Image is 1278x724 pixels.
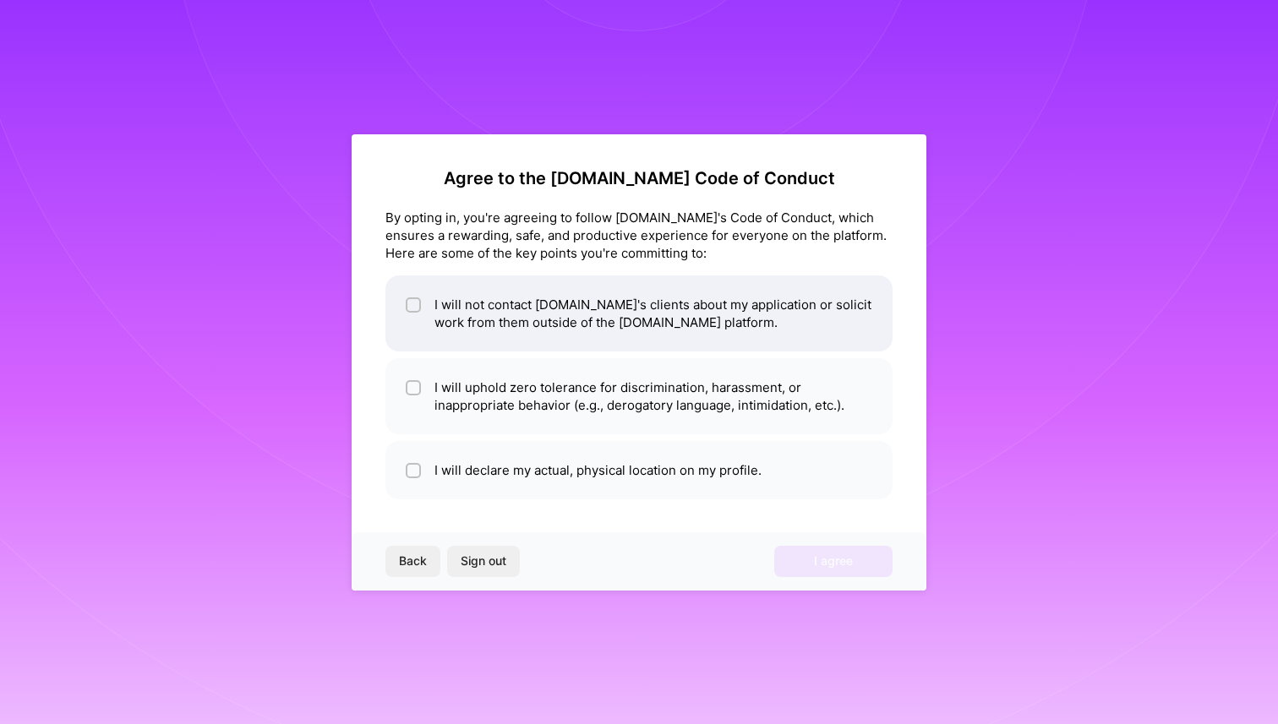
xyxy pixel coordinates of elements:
[385,209,893,262] div: By opting in, you're agreeing to follow [DOMAIN_NAME]'s Code of Conduct, which ensures a rewardin...
[385,441,893,499] li: I will declare my actual, physical location on my profile.
[385,358,893,434] li: I will uphold zero tolerance for discrimination, harassment, or inappropriate behavior (e.g., der...
[385,275,893,351] li: I will not contact [DOMAIN_NAME]'s clients about my application or solicit work from them outside...
[385,168,893,188] h2: Agree to the [DOMAIN_NAME] Code of Conduct
[447,546,520,576] button: Sign out
[399,553,427,569] span: Back
[385,546,440,576] button: Back
[461,553,506,569] span: Sign out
